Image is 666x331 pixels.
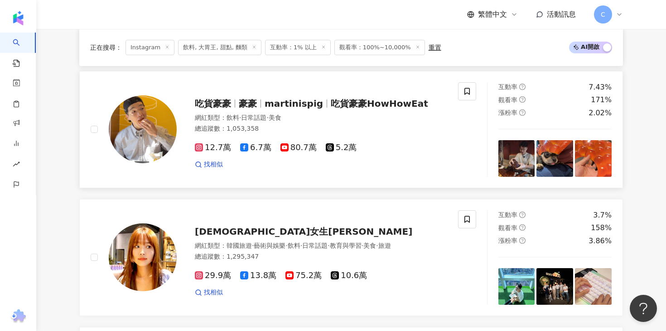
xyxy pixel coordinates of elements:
span: 吃貨豪豪 [195,98,231,109]
span: · [376,242,378,249]
span: 豪豪 [239,98,257,109]
div: 3.7% [593,210,612,220]
div: 158% [591,223,612,233]
div: 總追蹤數 ： 1,295,347 [195,252,447,261]
span: 教育與學習 [330,242,362,249]
img: logo icon [11,11,25,25]
span: 吃貨豪豪HowHowEat [331,98,428,109]
span: 75.2萬 [285,271,322,280]
span: question-circle [519,212,526,218]
span: 5.2萬 [326,143,357,152]
div: 3.86% [589,236,612,246]
span: · [252,242,254,249]
span: 互動率 [498,211,517,218]
a: 找相似 [195,160,223,169]
span: 飲料 [227,114,239,121]
span: question-circle [519,96,526,103]
span: · [285,242,287,249]
span: question-circle [519,237,526,244]
span: martinispig [265,98,323,109]
span: 飲料, 大胃王, 甜點, 麵類 [178,40,261,55]
span: 觀看率：100%~10,000% [334,40,425,55]
span: 日常話題 [241,114,266,121]
div: 總追蹤數 ： 1,053,358 [195,124,447,133]
img: post-image [575,140,612,177]
span: 繁體中文 [478,9,507,19]
span: · [362,242,363,249]
span: 觀看率 [498,224,517,232]
span: 互動率 [498,83,517,90]
span: 漲粉率 [498,237,517,244]
span: [DEMOGRAPHIC_DATA]女生[PERSON_NAME] [195,226,412,237]
span: 活動訊息 [547,10,576,19]
span: 12.7萬 [195,143,231,152]
span: question-circle [519,109,526,116]
a: 找相似 [195,288,223,297]
span: 美食 [363,242,376,249]
span: 6.7萬 [240,143,271,152]
img: post-image [536,140,573,177]
span: 找相似 [204,288,223,297]
span: 日常話題 [302,242,328,249]
span: rise [13,155,20,175]
span: · [266,114,268,121]
span: Instagram [125,40,174,55]
span: 29.9萬 [195,271,231,280]
span: 13.8萬 [240,271,276,280]
span: · [300,242,302,249]
span: 美食 [269,114,281,121]
span: 10.6萬 [331,271,367,280]
img: chrome extension [10,309,27,324]
img: post-image [498,140,535,177]
div: 網紅類型 ： [195,241,447,251]
span: 藝術與娛樂 [254,242,285,249]
div: 7.43% [589,82,612,92]
iframe: Help Scout Beacon - Open [630,295,657,322]
a: KOL Avatar吃貨豪豪豪豪martinispig吃貨豪豪HowHowEat網紅類型：飲料·日常話題·美食總追蹤數：1,053,35812.7萬6.7萬80.7萬5.2萬找相似互動率ques... [79,71,623,188]
span: 旅遊 [378,242,391,249]
img: post-image [498,268,535,305]
span: 互動率：1% 以上 [265,40,331,55]
div: 2.02% [589,108,612,118]
span: question-circle [519,224,526,231]
div: 網紅類型 ： [195,113,447,123]
span: 飲料 [288,242,300,249]
div: 171% [591,95,612,105]
span: 韓國旅遊 [227,242,252,249]
div: 重置 [429,44,441,51]
span: 正在搜尋 ： [90,44,122,51]
a: search [13,33,31,68]
span: 找相似 [204,160,223,169]
span: 觀看率 [498,96,517,104]
a: KOL Avatar[DEMOGRAPHIC_DATA]女生[PERSON_NAME]網紅類型：韓國旅遊·藝術與娛樂·飲料·日常話題·教育與學習·美食·旅遊總追蹤數：1,295,34729.9萬... [79,199,623,316]
img: KOL Avatar [109,95,177,163]
img: KOL Avatar [109,223,177,291]
span: 80.7萬 [280,143,317,152]
img: post-image [575,268,612,305]
img: post-image [536,268,573,305]
span: C [601,9,605,19]
span: 漲粉率 [498,109,517,116]
span: · [239,114,241,121]
span: question-circle [519,84,526,90]
span: · [328,242,329,249]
